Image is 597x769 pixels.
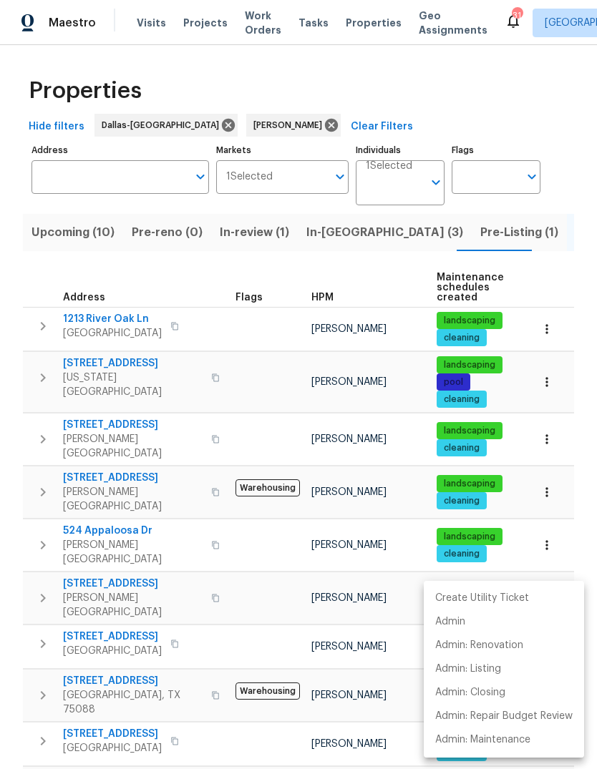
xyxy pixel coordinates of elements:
[435,662,501,677] p: Admin: Listing
[435,591,529,606] p: Create Utility Ticket
[435,685,505,700] p: Admin: Closing
[435,614,465,630] p: Admin
[435,709,573,724] p: Admin: Repair Budget Review
[435,733,530,748] p: Admin: Maintenance
[435,638,523,653] p: Admin: Renovation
